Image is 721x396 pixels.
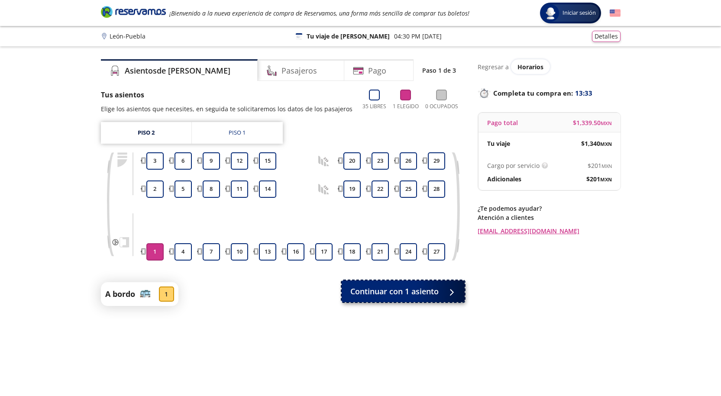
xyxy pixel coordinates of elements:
div: Piso 1 [229,129,246,137]
small: MXN [601,163,612,169]
button: 10 [231,243,248,261]
button: English [610,8,621,19]
span: Continuar con 1 asiento [350,286,439,297]
p: ¿Te podemos ayudar? [478,204,621,213]
small: MXN [600,176,612,183]
p: Cargo por servicio [487,161,540,170]
button: 21 [372,243,389,261]
button: 15 [259,152,276,170]
button: Detalles [592,31,621,42]
button: 11 [231,180,248,198]
button: 14 [259,180,276,198]
button: 27 [428,243,445,261]
button: 16 [287,243,304,261]
p: Tu viaje [487,139,510,148]
p: 0 Ocupados [425,103,458,110]
p: 1 Elegido [393,103,419,110]
button: 20 [343,152,361,170]
button: 1 [146,243,164,261]
button: 26 [400,152,417,170]
button: 22 [372,180,389,198]
p: Atención a clientes [478,213,621,222]
button: 7 [203,243,220,261]
a: [EMAIL_ADDRESS][DOMAIN_NAME] [478,226,621,235]
h4: Asientos de [PERSON_NAME] [125,65,230,77]
div: Regresar a ver horarios [478,59,621,74]
a: Brand Logo [101,5,166,21]
button: 29 [428,152,445,170]
div: 1 [159,287,174,302]
span: $ 1,339.50 [573,118,612,127]
button: 9 [203,152,220,170]
p: Regresar a [478,62,509,71]
small: MXN [600,141,612,147]
button: 3 [146,152,164,170]
button: 6 [175,152,192,170]
button: 24 [400,243,417,261]
span: $ 201 [586,174,612,184]
p: Completa tu compra en : [478,87,621,99]
button: 18 [343,243,361,261]
p: Pago total [487,118,518,127]
button: 8 [203,180,220,198]
p: Tus asientos [101,90,352,100]
button: Continuar con 1 asiento [342,280,465,302]
small: MXN [601,120,612,126]
span: Horarios [517,63,543,71]
h4: Pasajeros [281,65,317,77]
a: Piso 2 [101,122,191,144]
span: Iniciar sesión [559,9,599,17]
p: A bordo [105,288,135,300]
button: 17 [315,243,333,261]
span: 13:33 [575,88,592,98]
button: 19 [343,180,361,198]
p: León - Puebla [110,32,145,41]
p: 04:30 PM [DATE] [394,32,442,41]
p: Elige los asientos que necesites, en seguida te solicitaremos los datos de los pasajeros [101,104,352,113]
span: $ 1,340 [581,139,612,148]
button: 13 [259,243,276,261]
p: Paso 1 de 3 [422,66,456,75]
button: 12 [231,152,248,170]
i: Brand Logo [101,5,166,18]
p: Tu viaje de [PERSON_NAME] [307,32,390,41]
button: 28 [428,180,445,198]
p: 35 Libres [362,103,386,110]
h4: Pago [368,65,386,77]
button: 4 [175,243,192,261]
button: 5 [175,180,192,198]
a: Piso 1 [192,122,283,144]
p: Adicionales [487,174,521,184]
button: 2 [146,180,164,198]
button: 23 [372,152,389,170]
span: $ 201 [588,161,612,170]
button: 25 [400,180,417,198]
em: ¡Bienvenido a la nueva experiencia de compra de Reservamos, una forma más sencilla de comprar tus... [169,9,469,17]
